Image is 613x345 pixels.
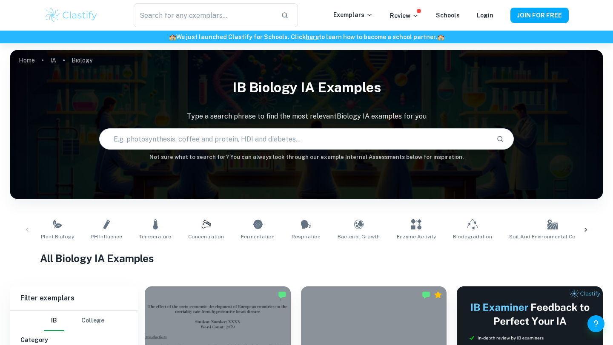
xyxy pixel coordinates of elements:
[20,335,128,345] h6: Category
[41,233,74,240] span: Plant Biology
[72,56,92,65] p: Biology
[139,233,171,240] span: Temperature
[10,153,603,161] h6: Not sure what to search for? You can always look through our example Internal Assessments below f...
[188,233,224,240] span: Concentration
[91,233,122,240] span: pH Influence
[134,3,274,27] input: Search for any exemplars...
[40,251,573,266] h1: All Biology IA Examples
[306,34,319,40] a: here
[434,291,442,299] div: Premium
[587,315,604,332] button: Help and Feedback
[81,311,104,331] button: College
[510,8,569,23] button: JOIN FOR FREE
[278,291,286,299] img: Marked
[10,286,138,310] h6: Filter exemplars
[50,54,56,66] a: IA
[436,12,460,19] a: Schools
[338,233,380,240] span: Bacterial Growth
[437,34,444,40] span: 🏫
[333,10,373,20] p: Exemplars
[477,12,493,19] a: Login
[10,111,603,122] p: Type a search phrase to find the most relevant Biology IA examples for you
[44,311,104,331] div: Filter type choice
[19,54,35,66] a: Home
[169,34,176,40] span: 🏫
[397,233,436,240] span: Enzyme Activity
[44,7,98,24] img: Clastify logo
[453,233,492,240] span: Biodegradation
[292,233,321,240] span: Respiration
[10,74,603,101] h1: IB Biology IA examples
[2,32,611,42] h6: We just launched Clastify for Schools. Click to learn how to become a school partner.
[44,311,64,331] button: IB
[422,291,430,299] img: Marked
[390,11,419,20] p: Review
[509,233,596,240] span: Soil and Environmental Conditions
[241,233,275,240] span: Fermentation
[100,127,490,151] input: E.g. photosynthesis, coffee and protein, HDI and diabetes...
[493,132,507,146] button: Search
